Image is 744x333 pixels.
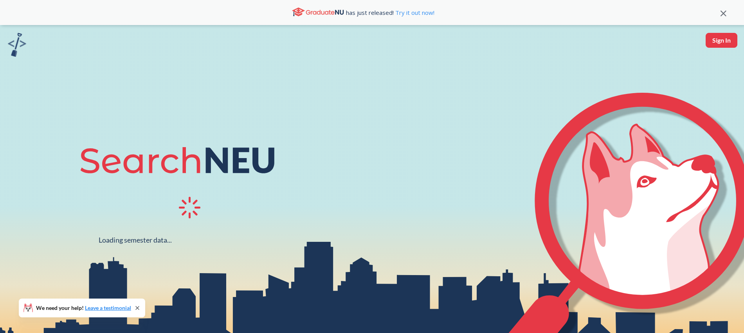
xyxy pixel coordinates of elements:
[99,236,172,245] div: Loading semester data...
[8,33,26,57] img: sandbox logo
[36,305,131,311] span: We need your help!
[394,9,434,16] a: Try it out now!
[346,8,434,17] span: has just released!
[706,33,737,48] button: Sign In
[85,304,131,311] a: Leave a testimonial
[8,33,26,59] a: sandbox logo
